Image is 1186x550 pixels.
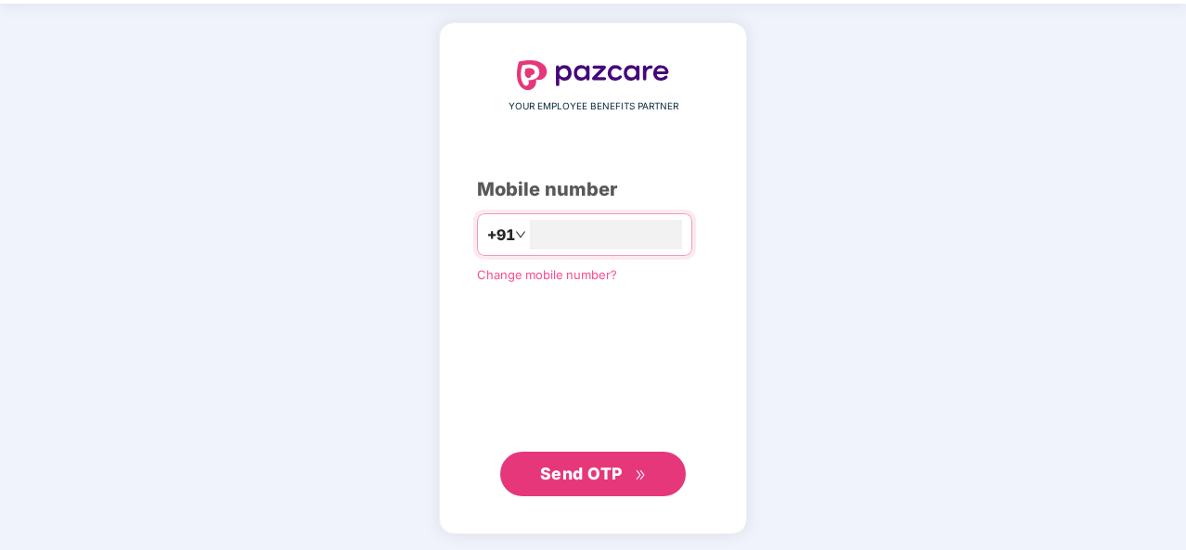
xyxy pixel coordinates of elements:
[487,224,515,247] span: +91
[517,60,669,90] img: logo
[500,452,686,496] button: Send OTPdouble-right
[515,229,526,240] span: down
[477,175,709,204] div: Mobile number
[477,267,617,282] a: Change mobile number?
[540,464,623,483] span: Send OTP
[635,469,647,481] span: double-right
[509,99,678,114] span: YOUR EMPLOYEE BENEFITS PARTNER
